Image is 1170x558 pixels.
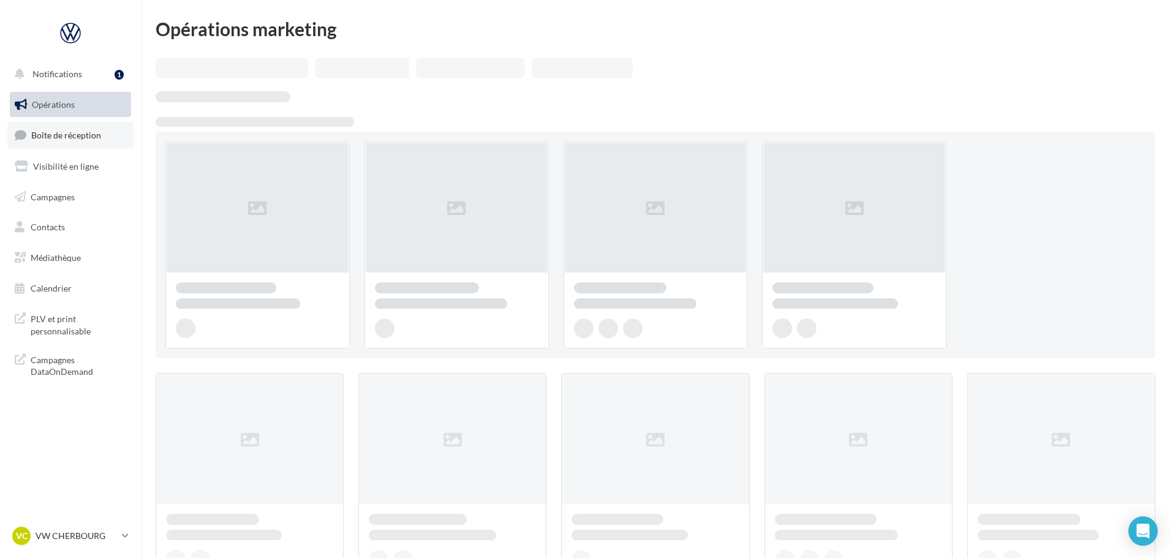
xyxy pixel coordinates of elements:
[7,214,134,240] a: Contacts
[10,524,131,548] a: VC VW CHERBOURG
[16,530,28,542] span: VC
[31,130,101,140] span: Boîte de réception
[7,276,134,301] a: Calendrier
[7,61,129,87] button: Notifications 1
[32,99,75,110] span: Opérations
[31,222,65,232] span: Contacts
[31,252,81,263] span: Médiathèque
[7,92,134,118] a: Opérations
[7,347,134,383] a: Campagnes DataOnDemand
[1128,516,1158,546] div: Open Intercom Messenger
[31,352,126,378] span: Campagnes DataOnDemand
[7,122,134,148] a: Boîte de réception
[115,70,124,80] div: 1
[31,311,126,337] span: PLV et print personnalisable
[156,20,1155,38] div: Opérations marketing
[7,245,134,271] a: Médiathèque
[7,306,134,342] a: PLV et print personnalisable
[31,283,72,293] span: Calendrier
[36,530,117,542] p: VW CHERBOURG
[33,161,99,172] span: Visibilité en ligne
[7,154,134,179] a: Visibilité en ligne
[7,184,134,210] a: Campagnes
[31,191,75,202] span: Campagnes
[32,69,82,79] span: Notifications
